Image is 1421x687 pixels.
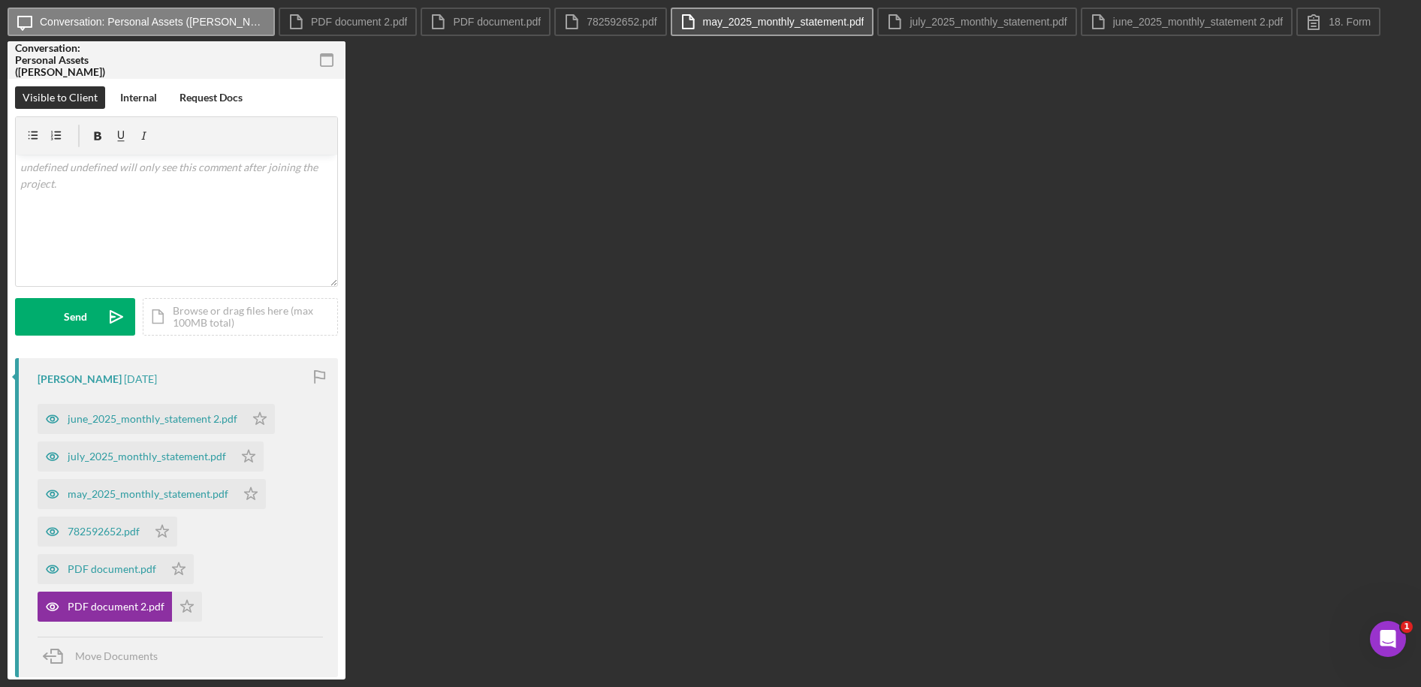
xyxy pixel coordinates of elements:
button: june_2025_monthly_statement 2.pdf [1081,8,1293,36]
div: june_2025_monthly_statement 2.pdf [68,413,237,425]
div: PDF document.pdf [68,563,156,575]
label: 18. Form [1329,16,1371,28]
button: Send [15,298,135,336]
div: may_2025_monthly_statement.pdf [68,488,228,500]
label: PDF document.pdf [453,16,541,28]
div: Send [64,298,87,336]
button: july_2025_monthly_statement.pdf [38,441,264,472]
iframe: Intercom live chat [1370,621,1406,657]
button: PDF document 2.pdf [279,8,417,36]
button: PDF document.pdf [38,554,194,584]
div: Conversation: Personal Assets ([PERSON_NAME]) [15,42,120,78]
button: may_2025_monthly_statement.pdf [38,479,266,509]
button: 782592652.pdf [554,8,666,36]
label: june_2025_monthly_statement 2.pdf [1113,16,1284,28]
button: 782592652.pdf [38,517,177,547]
button: july_2025_monthly_statement.pdf [877,8,1076,36]
button: PDF document.pdf [421,8,551,36]
div: july_2025_monthly_statement.pdf [68,450,226,463]
button: may_2025_monthly_statement.pdf [671,8,874,36]
label: may_2025_monthly_statement.pdf [703,16,864,28]
button: Conversation: Personal Assets ([PERSON_NAME]) [8,8,275,36]
div: 782592652.pdf [68,526,140,538]
time: 2025-08-01 04:42 [124,373,157,385]
div: Request Docs [180,86,243,109]
span: Move Documents [75,649,158,662]
button: Internal [113,86,164,109]
label: PDF document 2.pdf [311,16,407,28]
div: Internal [120,86,157,109]
div: [PERSON_NAME] [38,373,122,385]
label: july_2025_monthly_statement.pdf [910,16,1067,28]
button: Visible to Client [15,86,105,109]
button: Move Documents [38,637,173,675]
button: june_2025_monthly_statement 2.pdf [38,404,275,434]
label: Conversation: Personal Assets ([PERSON_NAME]) [40,16,265,28]
span: 1 [1401,621,1413,633]
label: 782592652.pdf [587,16,656,28]
button: Request Docs [172,86,250,109]
button: PDF document 2.pdf [38,592,202,622]
div: Visible to Client [23,86,98,109]
button: 18. Form [1296,8,1380,36]
div: PDF document 2.pdf [68,601,164,613]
